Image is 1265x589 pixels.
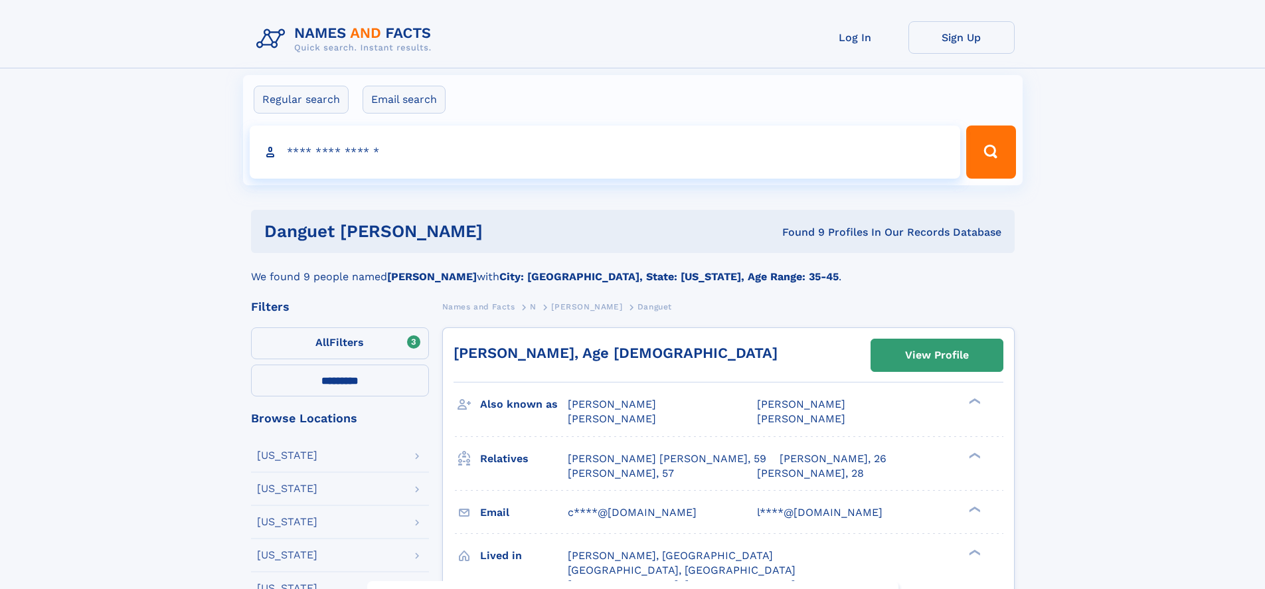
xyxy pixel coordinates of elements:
[871,339,1003,371] a: View Profile
[250,126,961,179] input: search input
[480,545,568,567] h3: Lived in
[802,21,908,54] a: Log In
[757,412,845,425] span: [PERSON_NAME]
[257,450,317,461] div: [US_STATE]
[568,412,656,425] span: [PERSON_NAME]
[251,301,429,313] div: Filters
[966,451,981,460] div: ❯
[632,225,1001,240] div: Found 9 Profiles In Our Records Database
[257,483,317,494] div: [US_STATE]
[257,550,317,560] div: [US_STATE]
[530,302,537,311] span: N
[757,466,864,481] a: [PERSON_NAME], 28
[480,448,568,470] h3: Relatives
[480,393,568,416] h3: Also known as
[254,86,349,114] label: Regular search
[442,298,515,315] a: Names and Facts
[499,270,839,283] b: City: [GEOGRAPHIC_DATA], State: [US_STATE], Age Range: 35-45
[568,398,656,410] span: [PERSON_NAME]
[530,298,537,315] a: N
[780,452,886,466] a: [PERSON_NAME], 26
[908,21,1015,54] a: Sign Up
[966,397,981,406] div: ❯
[264,223,633,240] h1: danguet [PERSON_NAME]
[454,345,778,361] a: [PERSON_NAME], Age [DEMOGRAPHIC_DATA]
[568,466,674,481] a: [PERSON_NAME], 57
[480,501,568,524] h3: Email
[966,505,981,513] div: ❯
[551,302,622,311] span: [PERSON_NAME]
[251,327,429,359] label: Filters
[551,298,622,315] a: [PERSON_NAME]
[966,548,981,556] div: ❯
[251,21,442,57] img: Logo Names and Facts
[637,302,672,311] span: Danguet
[966,126,1015,179] button: Search Button
[257,517,317,527] div: [US_STATE]
[757,398,845,410] span: [PERSON_NAME]
[251,412,429,424] div: Browse Locations
[363,86,446,114] label: Email search
[387,270,477,283] b: [PERSON_NAME]
[315,336,329,349] span: All
[568,564,796,576] span: [GEOGRAPHIC_DATA], [GEOGRAPHIC_DATA]
[568,549,773,562] span: [PERSON_NAME], [GEOGRAPHIC_DATA]
[568,452,766,466] a: [PERSON_NAME] [PERSON_NAME], 59
[905,340,969,371] div: View Profile
[251,253,1015,285] div: We found 9 people named with .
